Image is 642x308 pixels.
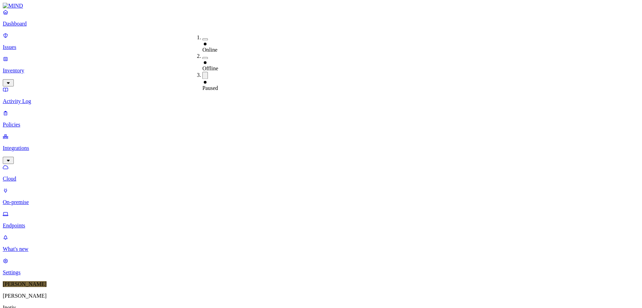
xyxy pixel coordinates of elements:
a: Cloud [3,164,639,182]
a: What's new [3,234,639,252]
a: Inventory [3,56,639,85]
p: Cloud [3,176,639,182]
p: Endpoints [3,223,639,229]
a: Endpoints [3,211,639,229]
a: Integrations [3,133,639,163]
a: Dashboard [3,9,639,27]
span: [PERSON_NAME] [3,281,47,287]
p: Policies [3,122,639,128]
p: On-premise [3,199,639,205]
a: Activity Log [3,86,639,104]
a: Policies [3,110,639,128]
p: Issues [3,44,639,50]
p: Settings [3,269,639,276]
a: Issues [3,32,639,50]
a: MIND [3,3,639,9]
img: MIND [3,3,23,9]
p: What's new [3,246,639,252]
p: Activity Log [3,98,639,104]
p: Integrations [3,145,639,151]
p: Inventory [3,68,639,74]
a: Settings [3,258,639,276]
p: Dashboard [3,21,639,27]
a: On-premise [3,187,639,205]
p: [PERSON_NAME] [3,293,639,299]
